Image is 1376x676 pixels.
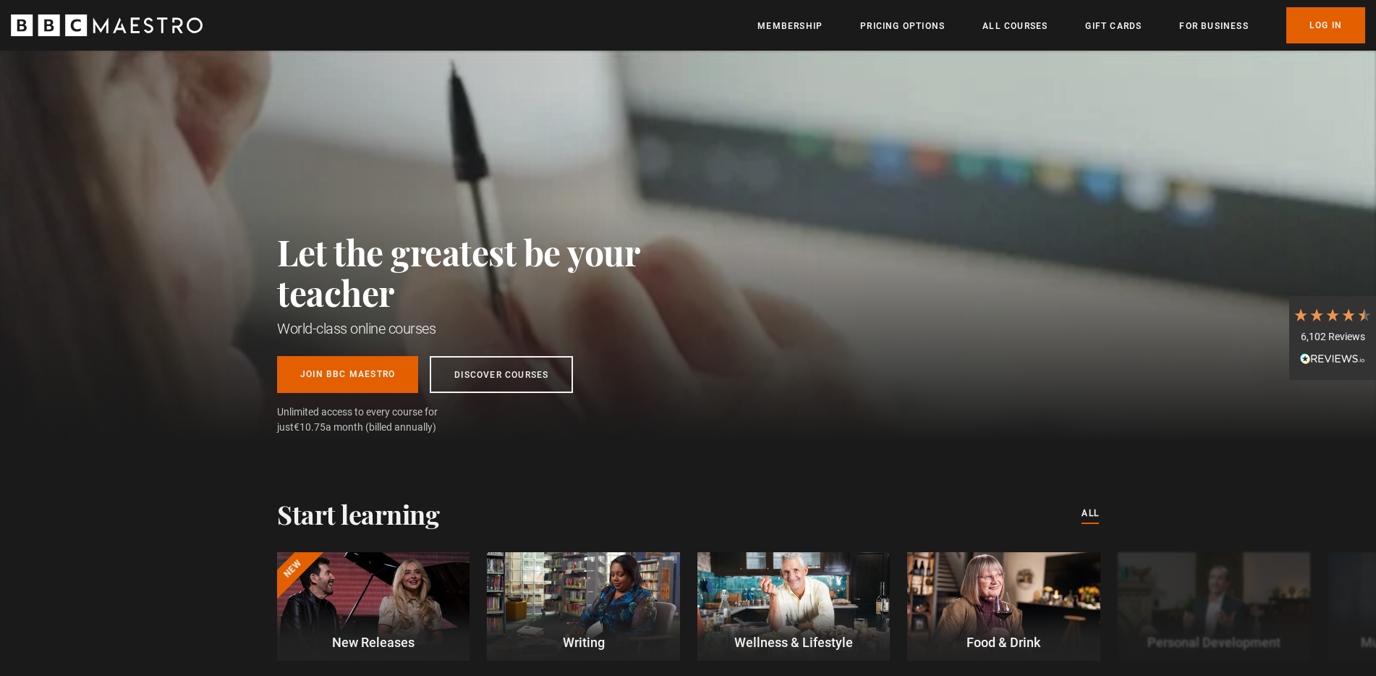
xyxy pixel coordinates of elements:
[907,552,1100,661] a: Food & Drink
[1082,506,1099,522] a: All
[487,552,679,661] a: Writing
[277,318,704,339] h1: World-class online courses
[294,421,326,433] span: €10.75
[1085,19,1142,33] a: Gift Cards
[1293,307,1372,323] div: 4.7 Stars
[982,19,1048,33] a: All Courses
[277,356,418,393] a: Join BBC Maestro
[277,232,704,313] h2: Let the greatest be your teacher
[1118,552,1310,661] a: Personal Development
[860,19,945,33] a: Pricing Options
[1179,19,1248,33] a: For business
[277,499,439,529] h2: Start learning
[277,405,472,435] span: Unlimited access to every course for just a month (billed annually)
[1286,7,1365,43] a: Log In
[1293,330,1372,345] div: 6,102 Reviews
[757,7,1365,43] nav: Primary
[277,552,470,661] a: New New Releases
[11,14,203,36] svg: BBC Maestro
[1289,296,1376,380] div: 6,102 ReviewsRead All Reviews
[697,552,890,661] a: Wellness & Lifestyle
[757,19,823,33] a: Membership
[430,356,573,393] a: Discover Courses
[1300,353,1365,363] img: REVIEWS.io
[1293,352,1372,369] div: Read All Reviews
